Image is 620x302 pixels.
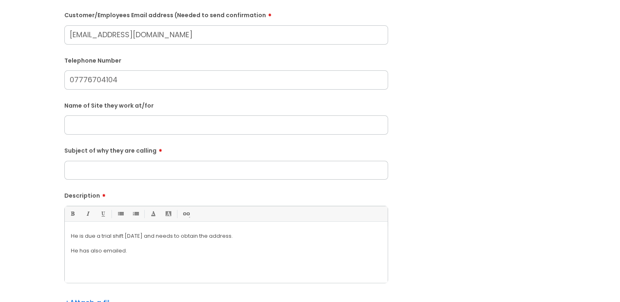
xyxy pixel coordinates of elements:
label: Description [64,189,388,199]
p: He has also emailed. [71,247,382,255]
label: Name of Site they work at/for [64,101,388,109]
a: Link [181,209,191,219]
a: • Unordered List (Ctrl-Shift-7) [115,209,125,219]
a: Font Color [148,209,158,219]
a: Bold (Ctrl-B) [67,209,77,219]
label: Telephone Number [64,56,388,64]
a: Italic (Ctrl-I) [82,209,93,219]
label: Customer/Employees Email address (Needed to send confirmation [64,9,388,19]
input: Email [64,25,388,44]
label: Subject of why they are calling [64,144,388,154]
a: Underline(Ctrl-U) [98,209,108,219]
a: 1. Ordered List (Ctrl-Shift-8) [130,209,141,219]
a: Back Color [163,209,173,219]
p: He is due a trial shift [DATE] and needs to obtain the address. [71,232,382,240]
